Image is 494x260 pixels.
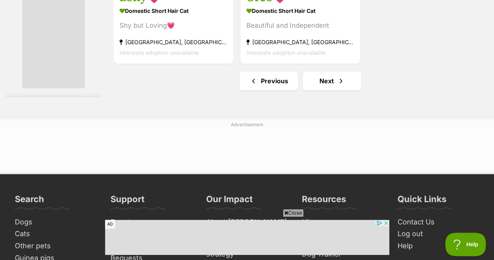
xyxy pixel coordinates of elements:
[113,72,488,90] nav: Pagination
[119,37,227,47] strong: [GEOGRAPHIC_DATA], [GEOGRAPHIC_DATA]
[283,209,304,217] span: Close
[56,0,62,6] img: close_button.svg
[239,72,298,90] a: Previous page
[119,5,227,16] strong: Domestic Short Hair Cat
[394,240,482,252] a: Help
[15,194,44,209] h3: Search
[303,72,361,90] a: Next page
[398,194,446,209] h3: Quick Links
[48,0,56,6] img: privacy_small.svg
[302,194,346,209] h3: Resources
[278,0,284,6] img: close_button.svg
[394,228,482,240] a: Log out
[394,216,482,228] a: Contact Us
[206,194,253,209] h3: Our Impact
[119,49,199,56] span: Interstate adoption unavailable
[12,240,100,252] a: Other pets
[270,0,278,6] img: privacy_small.svg
[246,49,326,56] span: Interstate adoption unavailable
[246,20,354,31] div: Beautiful and Independent
[246,5,354,16] strong: Domestic Short Hair Cat
[445,233,486,256] iframe: Help Scout Beacon - Open
[111,194,144,209] h3: Support
[246,37,354,47] strong: [GEOGRAPHIC_DATA], [GEOGRAPHIC_DATA]
[12,216,100,228] a: Dogs
[12,228,100,240] a: Cats
[105,220,115,229] span: AD
[119,20,227,31] div: Shy but Loving💗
